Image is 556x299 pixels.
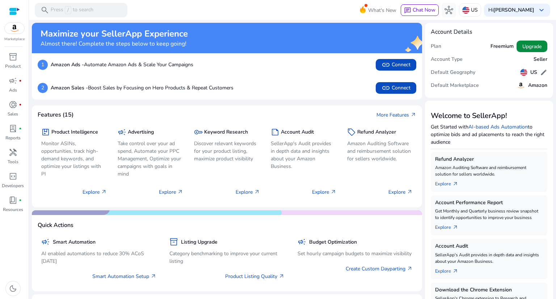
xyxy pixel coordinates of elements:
[51,129,98,135] h5: Product Intelligence
[471,4,478,16] p: US
[407,266,413,271] span: arrow_outward
[435,156,543,163] h5: Refund Analyzer
[51,61,193,68] p: Automate Amazon Ads & Scale Your Campaigns
[128,129,154,135] h5: Advertising
[169,237,178,246] span: inventory_2
[194,128,203,136] span: key
[376,82,416,94] button: linkConnect
[388,188,413,196] p: Explore
[83,188,107,196] p: Explore
[347,128,356,136] span: sell
[38,60,48,70] p: 1
[488,8,534,13] p: Hi
[181,239,218,245] h5: Listing Upgrade
[435,208,543,221] p: Get Monthly and Quarterly business review snapshot to identify opportunities to improve your busi...
[468,123,528,130] a: AI-based Ads Automation
[330,189,336,195] span: arrow_outward
[431,43,441,50] h5: Plan
[312,188,336,196] p: Explore
[435,164,543,177] p: Amazon Auditing Software and reimbursement solution for sellers worldwide.
[376,111,416,119] a: More Featuresarrow_outward
[493,7,534,13] b: [PERSON_NAME]
[382,84,410,92] span: Connect
[3,206,23,213] p: Resources
[413,7,435,13] span: Chat Now
[151,273,156,279] span: arrow_outward
[530,70,537,76] h5: US
[118,140,183,178] p: Take control over your ad spend, Automate your PPC Management, Optimize your campaigns with goals...
[442,3,456,17] button: hub
[38,111,73,118] h4: Features (15)
[346,265,413,273] a: Create Custom Dayparting
[401,4,439,16] button: chatChat Now
[435,177,464,188] a: Explorearrow_outward
[452,268,458,274] span: arrow_outward
[51,6,93,14] p: Press to search
[194,140,260,163] p: Discover relevant keywords for your product listing, maximize product visibility
[271,128,279,136] span: summarize
[9,100,17,109] span: donut_small
[177,189,183,195] span: arrow_outward
[298,250,413,257] p: Set hourly campaign budgets to maximize visibility
[38,222,73,229] h4: Quick Actions
[19,103,22,106] span: fiber_manual_record
[5,63,21,70] p: Product
[236,188,260,196] p: Explore
[540,69,547,76] span: edit
[309,239,357,245] h5: Budget Optimization
[4,37,25,42] p: Marketplace
[159,188,183,196] p: Explore
[431,56,463,63] h5: Account Type
[490,43,514,50] h5: Freemium
[51,61,84,68] b: Amazon Ads -
[38,83,48,93] p: 2
[41,250,156,265] p: AI enabled automations to reduce 30% ACoS [DATE]
[65,6,71,14] span: /
[431,83,479,89] h5: Default Marketplace
[51,84,233,92] p: Boost Sales by Focusing on Hero Products & Repeat Customers
[435,221,464,231] a: Explorearrow_outward
[435,265,464,275] a: Explorearrow_outward
[9,76,17,85] span: campaign
[347,140,413,163] p: Amazon Auditing Software and reimbursement solution for sellers worldwide.
[19,79,22,82] span: fiber_manual_record
[19,127,22,130] span: fiber_manual_record
[279,273,285,279] span: arrow_outward
[53,239,96,245] h5: Smart Automation
[254,189,260,195] span: arrow_outward
[41,128,50,136] span: package
[382,60,410,69] span: Connect
[404,7,411,14] span: chat
[9,87,17,93] p: Ads
[2,182,24,189] p: Developers
[9,172,17,181] span: code_blocks
[537,6,546,14] span: keyboard_arrow_down
[528,83,547,89] h5: Amazon
[520,69,527,76] img: us.svg
[376,59,416,71] button: linkConnect
[169,250,285,265] p: Category benchmarking to improve your current listing
[9,196,17,205] span: book_4
[452,224,458,230] span: arrow_outward
[225,273,285,280] a: Product Listing Quality
[368,4,396,17] span: What's New
[92,273,156,280] a: Smart Automation Setup
[41,6,49,14] span: search
[534,56,547,63] h5: Seller
[41,140,107,178] p: Monitor ASINs, opportunities, track high-demand keywords, and optimize your listings with PI
[41,29,188,39] h2: Maximize your SellerApp Experience
[517,81,525,90] img: amazon.svg
[435,243,543,249] h5: Account Audit
[41,237,50,246] span: campaign
[9,148,17,157] span: handyman
[435,287,543,293] h5: Download the Chrome Extension
[382,60,390,69] span: link
[5,135,21,141] p: Reports
[9,52,17,61] span: inventory_2
[19,199,22,202] span: fiber_manual_record
[8,111,18,117] p: Sales
[9,124,17,133] span: lab_profile
[51,84,88,91] b: Amazon Sales -
[5,23,24,34] img: amazon.svg
[431,123,547,146] p: Get Started with to optimize bids and ad placements to reach the right audience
